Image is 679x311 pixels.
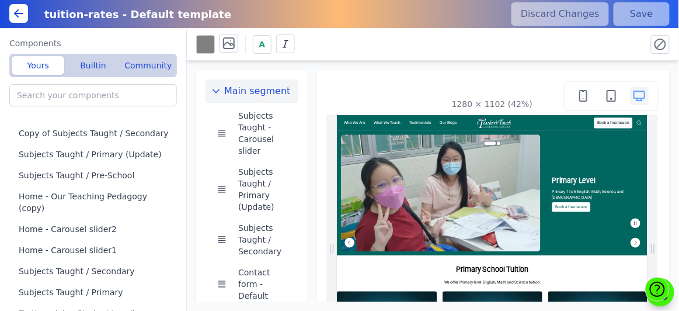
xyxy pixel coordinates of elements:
span: Main segment [224,84,290,98]
button: Drag to reorder [215,233,229,247]
label: Components [9,37,177,49]
button: Drag to reorder [215,277,229,291]
button: Subjects Taught / Primary [9,282,182,303]
button: Builtin [67,56,119,75]
div: 1280 × 1102 (42%) [452,98,532,110]
button: Italics [276,34,295,53]
button: Copy of Subjects Taught / Secondary [9,123,182,144]
button: Subjects Taught / Primary (Update) [234,161,289,217]
button: Home - Carousel slider2 [9,219,182,240]
button: Subjects Taught / Pre-School [9,165,182,186]
a: Book a free lesson [517,209,609,232]
button: Yours [12,56,64,75]
button: Desktop [630,87,649,105]
button: Tablet [602,87,621,105]
button: Subjects Taught / Primary (Update) [9,144,182,165]
button: Contact form - Default [234,262,289,306]
span: A [259,39,266,50]
h1: Primary Level [517,146,621,167]
button: Mobile [574,87,593,105]
button: Reset all styles [651,35,670,54]
button: Subjects Taught / Secondary [234,217,289,262]
button: Drag to reorder [215,182,229,196]
button: Main segment [206,80,298,103]
button: Community [122,56,175,75]
button: Save [614,2,670,26]
button: Discard Changes [511,2,609,26]
img: ttlc-logo [325,5,431,33]
input: Search your components [9,84,177,106]
button: Home - Our Teaching Pedagogy (copy) [9,186,182,219]
button: Background color [196,35,215,54]
button: Subjects Taught - Carousel slider [234,105,289,161]
button: Drag to reorder [215,126,229,140]
button: Subjects Taught / Secondary [9,261,182,282]
button: Home - Carousel slider1 [9,240,182,261]
button: Background image [220,34,238,53]
button: A [253,35,271,54]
